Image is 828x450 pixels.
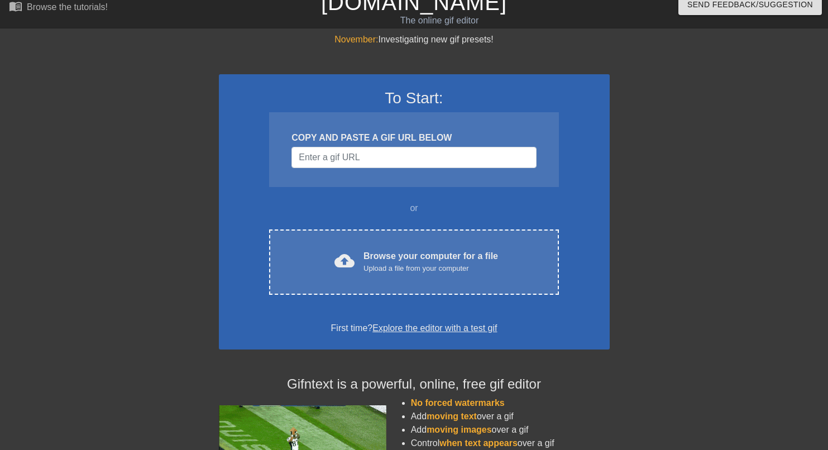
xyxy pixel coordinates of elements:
div: The online gif editor [281,14,597,27]
h4: Gifntext is a powerful, online, free gif editor [219,376,610,392]
span: moving images [427,425,491,434]
h3: To Start: [233,89,595,108]
div: COPY AND PASTE A GIF URL BELOW [291,131,536,145]
li: Control over a gif [411,437,610,450]
span: cloud_upload [334,251,355,271]
span: November: [334,35,378,44]
li: Add over a gif [411,410,610,423]
div: Browse your computer for a file [363,250,498,274]
li: Add over a gif [411,423,610,437]
div: First time? [233,322,595,335]
div: or [248,202,581,215]
span: moving text [427,411,477,421]
div: Upload a file from your computer [363,263,498,274]
span: when text appears [439,438,518,448]
span: No forced watermarks [411,398,505,408]
input: Username [291,147,536,168]
div: Investigating new gif presets! [219,33,610,46]
a: Explore the editor with a test gif [372,323,497,333]
div: Browse the tutorials! [27,2,108,12]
